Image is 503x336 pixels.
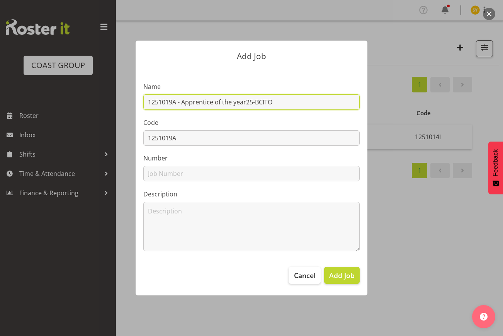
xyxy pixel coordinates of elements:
img: help-xxl-2.png [480,313,488,321]
input: Job Code [143,130,360,146]
button: Cancel [289,267,320,284]
span: Feedback [492,149,499,176]
p: Add Job [143,52,360,60]
button: Add Job [324,267,360,284]
label: Code [143,118,360,127]
input: Job Name [143,94,360,110]
label: Description [143,189,360,199]
span: Cancel [294,270,316,280]
label: Name [143,82,360,91]
button: Feedback - Show survey [488,142,503,194]
label: Number [143,154,360,163]
span: Add Job [329,270,355,280]
input: Job Number [143,166,360,181]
